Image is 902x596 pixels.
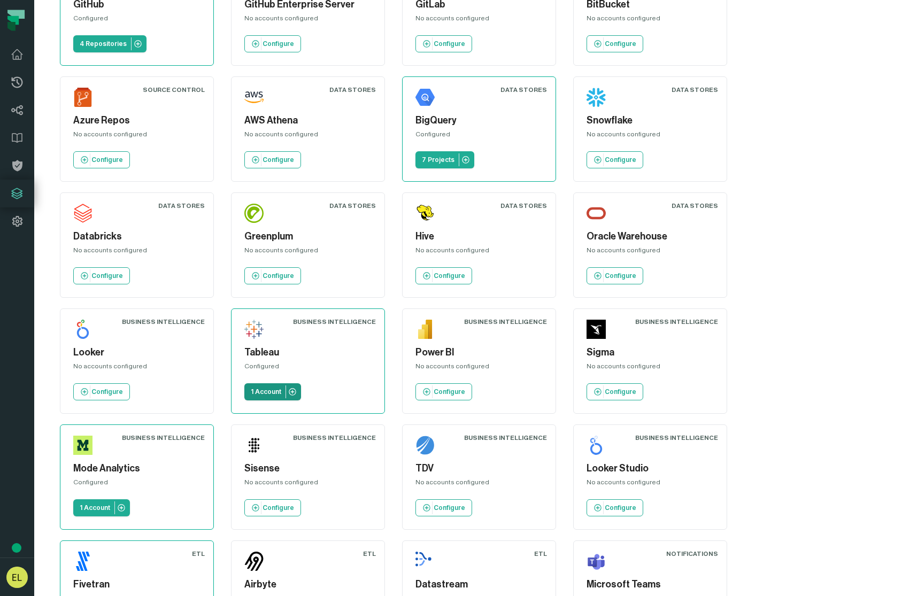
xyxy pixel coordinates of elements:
h5: TDV [415,461,543,476]
div: Configured [73,14,201,27]
div: Business Intelligence [293,318,376,326]
div: No accounts configured [415,14,543,27]
div: Business Intelligence [122,434,205,442]
h5: Azure Repos [73,113,201,128]
a: Configure [587,383,643,400]
div: No accounts configured [244,130,372,143]
p: Configure [605,504,636,512]
div: Business Intelligence [635,434,718,442]
div: Data Stores [158,202,205,210]
div: Business Intelligence [122,318,205,326]
a: Configure [73,151,130,168]
h5: Greenplum [244,229,372,244]
h5: Snowflake [587,113,714,128]
div: Business Intelligence [464,434,547,442]
img: Sigma [587,320,606,339]
div: No accounts configured [587,478,714,491]
p: Configure [91,272,123,280]
a: 1 Account [244,383,301,400]
h5: Fivetran [73,577,201,592]
p: Configure [605,156,636,164]
p: 7 Projects [422,156,454,164]
h5: Mode Analytics [73,461,201,476]
img: BigQuery [415,88,435,107]
img: Microsoft Teams [587,552,606,571]
img: Greenplum [244,204,264,223]
div: No accounts configured [244,14,372,27]
h5: Looker [73,345,201,360]
a: Configure [587,35,643,52]
p: Configure [263,156,294,164]
div: Data Stores [672,202,718,210]
a: Configure [415,267,472,284]
img: Looker [73,320,92,339]
h5: Looker Studio [587,461,714,476]
img: Mode Analytics [73,436,92,455]
img: avatar of Eddie Lam [6,567,28,588]
h5: Microsoft Teams [587,577,714,592]
p: Configure [263,40,294,48]
h5: Sisense [244,461,372,476]
p: Configure [605,40,636,48]
div: No accounts configured [415,246,543,259]
img: Oracle Warehouse [587,204,606,223]
img: Databricks [73,204,92,223]
div: Business Intelligence [464,318,547,326]
div: Data Stores [329,86,376,94]
a: Configure [73,267,130,284]
p: 4 Repositories [80,40,127,48]
div: No accounts configured [415,362,543,375]
p: 1 Account [80,504,110,512]
h5: Tableau [244,345,372,360]
h5: Sigma [587,345,714,360]
a: Configure [587,499,643,516]
img: Fivetran [73,552,92,571]
a: Configure [415,35,472,52]
div: ETL [363,549,376,558]
img: Power BI [415,320,435,339]
div: Business Intelligence [635,318,718,326]
p: Configure [605,272,636,280]
div: No accounts configured [73,362,201,375]
div: Data Stores [500,202,547,210]
img: Azure Repos [73,88,92,107]
img: AWS Athena [244,88,264,107]
div: No accounts configured [587,246,714,259]
a: 4 Repositories [73,35,147,52]
div: No accounts configured [73,130,201,143]
div: ETL [192,549,205,558]
div: No accounts configured [415,478,543,491]
h5: Power BI [415,345,543,360]
div: Source Control [143,86,205,94]
p: Configure [434,272,465,280]
div: No accounts configured [244,246,372,259]
a: Configure [244,499,301,516]
div: No accounts configured [73,246,201,259]
h5: AWS Athena [244,113,372,128]
h5: Databricks [73,229,201,244]
h5: Airbyte [244,577,372,592]
p: Configure [434,40,465,48]
div: Data Stores [329,202,376,210]
div: Tooltip anchor [12,543,21,553]
h5: Datastream [415,577,543,592]
a: 1 Account [73,499,130,516]
a: Configure [73,383,130,400]
h5: Hive [415,229,543,244]
img: Looker Studio [587,436,606,455]
p: Configure [434,388,465,396]
div: Data Stores [500,86,547,94]
div: Configured [415,130,543,143]
p: Configure [91,156,123,164]
div: No accounts configured [587,130,714,143]
div: Configured [244,362,372,375]
div: Data Stores [672,86,718,94]
img: Tableau [244,320,264,339]
p: Configure [91,388,123,396]
a: Configure [415,499,472,516]
a: Configure [244,267,301,284]
img: Snowflake [587,88,606,107]
img: Sisense [244,436,264,455]
img: TDV [415,436,435,455]
p: Configure [434,504,465,512]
